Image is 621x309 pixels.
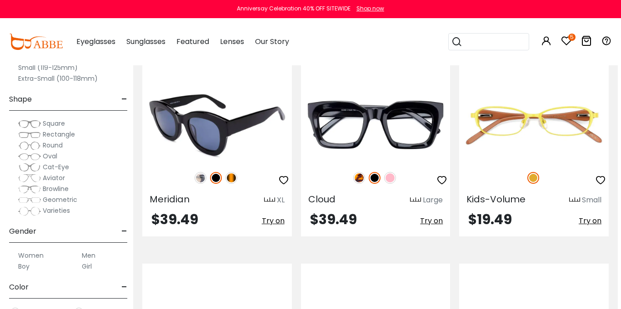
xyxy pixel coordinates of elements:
[308,193,336,206] span: Cloud
[353,172,365,184] img: Leopard
[420,213,443,229] button: Try on
[18,261,30,272] label: Boy
[18,206,41,216] img: Varieties.png
[18,152,41,161] img: Oval.png
[43,141,63,150] span: Round
[264,197,275,204] img: size ruler
[9,88,32,110] span: Shape
[18,196,41,205] img: Geometric.png
[43,119,65,128] span: Square
[468,210,512,229] span: $19.49
[195,172,206,184] img: Ivory Tortoise
[43,173,65,182] span: Aviator
[220,36,244,47] span: Lenses
[582,195,601,206] div: Small
[18,62,78,73] label: Small (119-125mm)
[9,276,29,298] span: Color
[18,73,98,84] label: Extra-Small (100-118mm)
[82,250,95,261] label: Men
[18,130,41,139] img: Rectangle.png
[9,34,63,50] img: abbeglasses.com
[569,197,580,204] img: size ruler
[18,141,41,150] img: Round.png
[151,210,198,229] span: $39.49
[561,37,572,48] a: 5
[356,5,384,13] div: Shop now
[384,172,396,184] img: Pink
[420,216,443,226] span: Try on
[423,195,443,206] div: Large
[301,88,451,162] img: Black Cloud - Acetate ,Universal Bridge Fit
[579,216,601,226] span: Try on
[568,34,576,41] i: 5
[225,172,237,184] img: Tortoise
[43,184,69,193] span: Browline
[255,36,289,47] span: Our Story
[18,119,41,128] img: Square.png
[43,130,75,139] span: Rectangle
[352,5,384,12] a: Shop now
[126,36,165,47] span: Sunglasses
[43,195,77,204] span: Geometric
[76,36,115,47] span: Eyeglasses
[579,213,601,229] button: Try on
[43,162,69,172] span: Cat-Eye
[121,88,127,110] span: -
[176,36,209,47] span: Featured
[121,221,127,242] span: -
[150,193,190,206] span: Meridian
[43,152,57,161] span: Oval
[142,88,292,162] img: Black Meridian - Acetate ,Universal Bridge Fit
[527,172,539,184] img: Yellow
[43,206,70,215] span: Varieties
[121,276,127,298] span: -
[237,5,351,13] div: Anniversay Celebration 40% OFF SITEWIDE
[310,210,357,229] span: $39.49
[410,197,421,204] img: size ruler
[277,195,285,206] div: XL
[18,163,41,172] img: Cat-Eye.png
[262,216,285,226] span: Try on
[18,250,44,261] label: Women
[18,174,41,183] img: Aviator.png
[82,261,92,272] label: Girl
[9,221,36,242] span: Gender
[262,213,285,229] button: Try on
[369,172,381,184] img: Black
[459,88,609,162] img: Yellow Kids-Volume - Metal ,Adjust Nose Pads
[210,172,222,184] img: Black
[466,193,526,206] span: Kids-Volume
[18,185,41,194] img: Browline.png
